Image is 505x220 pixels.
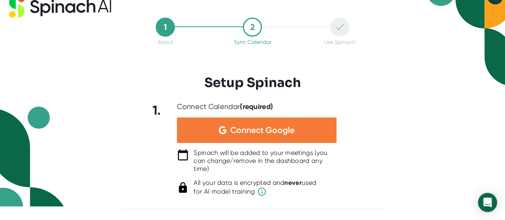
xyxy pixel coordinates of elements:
b: never [284,179,302,186]
div: All your data is encrypted and used [194,179,316,196]
div: Use Spinach [324,39,355,45]
img: Aehbyd4JwY73AAAAAElFTkSuQmCC [219,126,226,134]
div: Spinach will be added to your meetings (you can change/remove in the dashboard any time) [194,149,337,173]
b: 1. [152,103,161,118]
span: for AI model training [194,187,316,196]
b: (required) [240,102,273,111]
h3: Setup Spinach [204,75,301,90]
div: 1 [156,18,175,37]
div: About [158,39,173,45]
div: 2 [243,18,262,37]
div: Connect Calendar [177,102,273,111]
div: Sync Calendar [234,39,271,45]
div: Open Intercom Messenger [478,193,497,212]
span: Connect Google [230,126,295,134]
